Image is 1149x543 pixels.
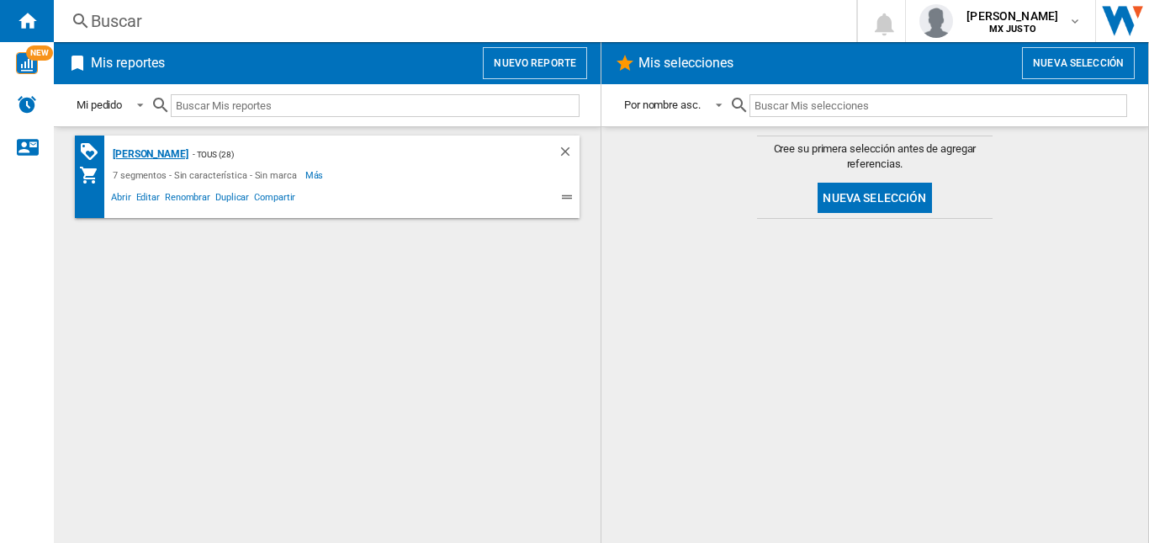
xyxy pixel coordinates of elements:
div: Buscar [91,9,813,33]
span: Renombrar [162,189,213,210]
span: NEW [26,45,53,61]
span: Duplicar [213,189,252,210]
div: 7 segmentos - Sin característica - Sin marca [109,165,305,185]
div: Por nombre asc. [624,98,701,111]
b: MX JUSTO [989,24,1036,35]
div: - TOUS (28) [188,144,524,165]
input: Buscar Mis selecciones [749,94,1127,117]
img: profile.jpg [919,4,953,38]
img: alerts-logo.svg [17,94,37,114]
button: Nueva selección [1022,47,1135,79]
div: Mi pedido [77,98,122,111]
span: Más [305,165,326,185]
button: Nueva selección [818,183,931,213]
div: [PERSON_NAME] [109,144,188,165]
div: Mi colección [79,165,109,185]
span: Editar [134,189,162,210]
div: Borrar [558,144,580,165]
span: [PERSON_NAME] [966,8,1058,24]
span: Abrir [109,189,134,210]
div: Matriz de PROMOCIONES [79,141,109,162]
img: wise-card.svg [16,52,38,74]
h2: Mis reportes [87,47,168,79]
span: Cree su primera selección antes de agregar referencias. [757,141,993,172]
h2: Mis selecciones [635,47,738,79]
input: Buscar Mis reportes [171,94,580,117]
button: Nuevo reporte [483,47,587,79]
span: Compartir [252,189,298,210]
